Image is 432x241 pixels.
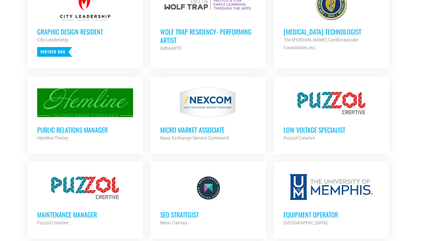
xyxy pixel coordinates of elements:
h3: Wolf Trap Residency- Performing Artist [160,27,256,44]
a: Maintenance Manager Puzzol Creative [27,161,143,236]
a: Equipment Operator [GEOGRAPHIC_DATA] [274,161,389,236]
a: MICRO MARKET ASSOCIATE Navy Exchange Service Command [150,77,266,152]
h3: Low Voltage Specialist [284,126,379,134]
strong: The [PERSON_NAME] Cardiovascular Foundation, Inc. [284,37,359,50]
a: Public Relations Manager Hemline Theory [27,77,143,152]
strong: Neon Canvas [160,220,187,225]
strong: Puzzol Creative [284,135,315,141]
strong: Hemline Theory [37,135,69,141]
strong: DeltaARTS [160,46,181,51]
strong: Puzzol Creative [37,220,69,225]
strong: City Leadership [37,37,69,42]
h3: Public Relations Manager [37,126,133,134]
h3: SEO Strategist [160,210,256,219]
h3: MICRO MARKET ASSOCIATE [160,126,256,134]
a: Low Voltage Specialist Puzzol Creative [274,77,389,152]
h3: Maintenance Manager [37,210,133,219]
a: SEO Strategist Neon Canvas [150,161,266,236]
h3: Graphic Design Resident [37,27,133,36]
strong: Navy Exchange Service Command [160,135,229,141]
p: Partner Org [37,47,72,57]
h3: Equipment Operator [284,210,379,219]
h3: [MEDICAL_DATA] Technologist [284,27,379,36]
strong: [GEOGRAPHIC_DATA] [284,220,328,225]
